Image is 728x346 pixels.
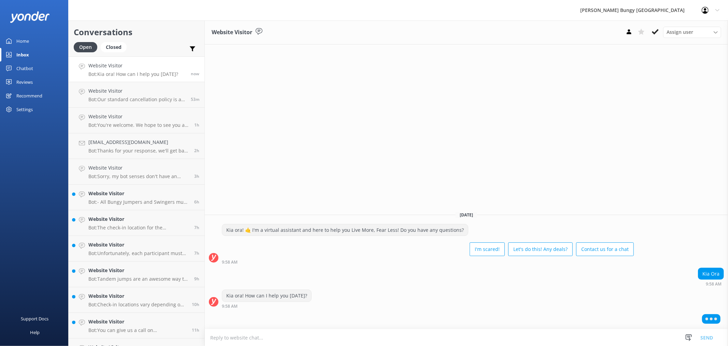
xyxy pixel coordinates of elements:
span: 08:52am 18-Aug-2025 (UTC +12:00) Pacific/Auckland [194,122,199,128]
p: Bot: Our standard cancellation policy is as follows: - Cancellations more than 48 hours in advanc... [88,96,186,103]
h3: Website Visitor [212,28,252,37]
p: Bot: You're welcome. We hope to see you at one of our [PERSON_NAME] locations soon! [88,122,189,128]
span: 03:00am 18-Aug-2025 (UTC +12:00) Pacific/Auckland [194,199,199,205]
a: Website VisitorBot:Unfortunately, each participant must meet the minimum weight requirement indiv... [69,236,204,262]
div: Settings [16,103,33,116]
a: [EMAIL_ADDRESS][DOMAIN_NAME]Bot:Thanks for your response, we'll get back to you as soon as we can... [69,133,204,159]
span: 12:45am 18-Aug-2025 (UTC +12:00) Pacific/Auckland [194,276,199,282]
div: Recommend [16,89,42,103]
div: Assign User [663,27,721,38]
span: 06:30am 18-Aug-2025 (UTC +12:00) Pacific/Auckland [194,173,199,179]
span: 09:05am 18-Aug-2025 (UTC +12:00) Pacific/Auckland [191,96,199,102]
div: Kia ora! How can I help you [DATE]? [222,290,311,302]
div: Home [16,34,29,48]
h4: Website Visitor [88,164,189,172]
p: Bot: Tandem jumps are an awesome way to share the thrill! You can tandem bungy at [GEOGRAPHIC_DAT... [88,276,189,282]
div: Closed [101,42,127,52]
a: Website VisitorBot:You can give us a call on [PHONE_NUMBER] or [PHONE_NUMBER] to chat with a crew... [69,313,204,338]
div: 09:58am 18-Aug-2025 (UTC +12:00) Pacific/Auckland [222,304,312,308]
div: Reviews [16,75,33,89]
span: 02:37am 18-Aug-2025 (UTC +12:00) Pacific/Auckland [194,225,199,230]
div: Inbox [16,48,29,62]
span: 09:58am 18-Aug-2025 (UTC +12:00) Pacific/Auckland [191,71,199,77]
div: Help [30,325,40,339]
span: 07:13am 18-Aug-2025 (UTC +12:00) Pacific/Auckland [194,148,199,154]
a: Website VisitorBot:- All Bungy Jumpers and Swingers must be at least [DEMOGRAPHIC_DATA] and 35kgs... [69,185,204,210]
div: 09:58am 18-Aug-2025 (UTC +12:00) Pacific/Auckland [698,281,724,286]
a: Website VisitorBot:Tandem jumps are an awesome way to share the thrill! You can tandem bungy at [... [69,262,204,287]
h4: Website Visitor [88,241,189,249]
a: Website VisitorBot:Sorry, my bot senses don't have an answer for that, please try and rephrase yo... [69,159,204,185]
span: [DATE] [456,212,477,218]
h2: Conversations [74,26,199,39]
a: Website VisitorBot:The check-in location for the [GEOGRAPHIC_DATA] is at the [GEOGRAPHIC_DATA], [... [69,210,204,236]
h4: Website Visitor [88,267,189,274]
h4: Website Visitor [88,62,178,69]
h4: Website Visitor [88,292,187,300]
h4: Website Visitor [88,87,186,95]
p: Bot: The check-in location for the [GEOGRAPHIC_DATA] is at the [GEOGRAPHIC_DATA], [STREET_ADDRESS... [88,225,189,231]
div: Support Docs [21,312,49,325]
p: Bot: Kia ora! How can I help you [DATE]? [88,71,178,77]
button: Let's do this! Any deals? [508,242,573,256]
div: Open [74,42,97,52]
strong: 9:58 AM [706,282,722,286]
span: Assign user [667,28,693,36]
div: 09:58am 18-Aug-2025 (UTC +12:00) Pacific/Auckland [222,259,634,264]
a: Website VisitorBot:You're welcome. We hope to see you at one of our [PERSON_NAME] locations soon!1h [69,108,204,133]
p: Bot: Unfortunately, each participant must meet the minimum weight requirement individually to be ... [88,250,189,256]
img: yonder-white-logo.png [10,11,49,23]
span: 11:27pm 17-Aug-2025 (UTC +12:00) Pacific/Auckland [192,302,199,307]
strong: 9:58 AM [222,260,238,264]
p: Bot: Check-in locations vary depending on your activity: - [GEOGRAPHIC_DATA]: Base Building, [STR... [88,302,187,308]
h4: Website Visitor [88,190,189,197]
h4: Website Visitor [88,215,189,223]
button: I'm scared! [470,242,505,256]
p: Bot: Thanks for your response, we'll get back to you as soon as we can during opening hours. [88,148,189,154]
p: Bot: - All Bungy Jumpers and Swingers must be at least [DEMOGRAPHIC_DATA] and 35kgs, except for t... [88,199,189,205]
div: Chatbot [16,62,33,75]
div: Kia Ora [698,268,724,280]
p: Bot: Sorry, my bot senses don't have an answer for that, please try and rephrase your question, I... [88,173,189,179]
a: Website VisitorBot:Kia ora! How can I help you [DATE]?now [69,56,204,82]
a: Open [74,43,101,51]
strong: 9:58 AM [222,304,238,308]
a: Website VisitorBot:Check-in locations vary depending on your activity: - [GEOGRAPHIC_DATA]: Base ... [69,287,204,313]
span: 02:17am 18-Aug-2025 (UTC +12:00) Pacific/Auckland [194,250,199,256]
div: Kia ora! 🤙 I'm a virtual assistant and here to help you Live More, Fear Less! Do you have any que... [222,224,468,236]
span: 10:21pm 17-Aug-2025 (UTC +12:00) Pacific/Auckland [192,327,199,333]
h4: Website Visitor [88,113,189,120]
h4: Website Visitor [88,318,187,325]
h4: [EMAIL_ADDRESS][DOMAIN_NAME] [88,138,189,146]
a: Website VisitorBot:Our standard cancellation policy is as follows: - Cancellations more than 48 h... [69,82,204,108]
button: Contact us for a chat [576,242,634,256]
p: Bot: You can give us a call on [PHONE_NUMBER] or [PHONE_NUMBER] to chat with a crew member. Our o... [88,327,187,333]
a: Closed [101,43,130,51]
